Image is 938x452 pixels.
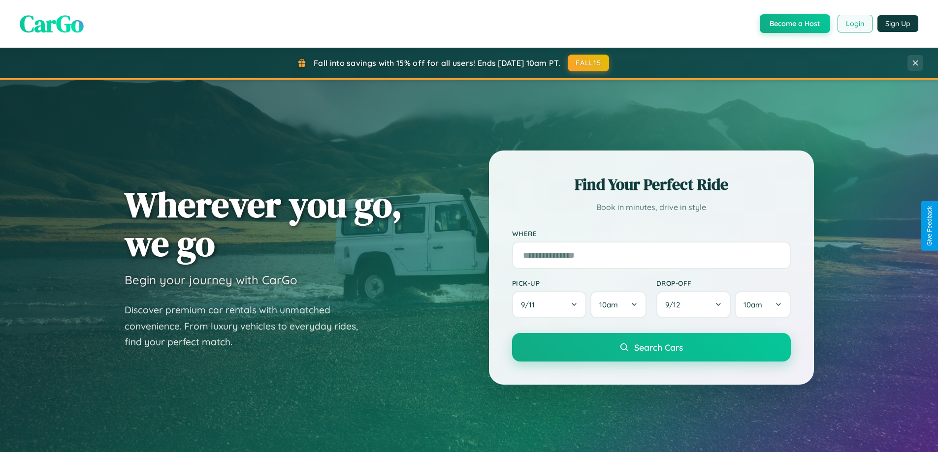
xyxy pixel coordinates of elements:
[512,200,791,214] p: Book in minutes, drive in style
[512,174,791,195] h2: Find Your Perfect Ride
[512,291,587,318] button: 9/11
[744,300,762,309] span: 10am
[760,14,830,33] button: Become a Host
[665,300,685,309] span: 9 / 12
[314,58,560,68] span: Fall into savings with 15% off for all users! Ends [DATE] 10am PT.
[125,302,371,350] p: Discover premium car rentals with unmatched convenience. From luxury vehicles to everyday rides, ...
[599,300,618,309] span: 10am
[656,291,731,318] button: 9/12
[634,342,683,353] span: Search Cars
[926,206,933,246] div: Give Feedback
[125,272,297,287] h3: Begin your journey with CarGo
[568,55,609,71] button: FALL15
[521,300,540,309] span: 9 / 11
[512,333,791,362] button: Search Cars
[512,279,647,287] label: Pick-up
[735,291,790,318] button: 10am
[125,185,402,263] h1: Wherever you go, we go
[838,15,873,32] button: Login
[20,7,84,40] span: CarGo
[512,229,791,238] label: Where
[656,279,791,287] label: Drop-off
[877,15,918,32] button: Sign Up
[590,291,646,318] button: 10am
